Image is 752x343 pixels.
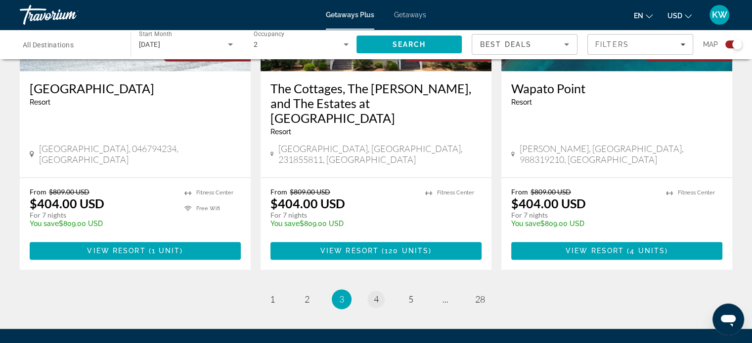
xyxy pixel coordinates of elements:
[392,40,426,48] span: Search
[511,196,586,211] p: $404.00 USD
[678,190,715,196] span: Fitness Center
[30,81,241,96] a: [GEOGRAPHIC_DATA]
[254,40,258,48] span: 2
[270,128,291,136] span: Resort
[139,40,161,48] span: [DATE]
[270,220,415,228] p: $809.00 USD
[374,294,379,305] span: 4
[30,242,241,260] button: View Resort(1 unit)
[23,39,118,51] input: Select destination
[624,247,668,255] span: ( )
[511,81,722,96] a: Wapato Point
[39,143,241,165] span: [GEOGRAPHIC_DATA], 046794234, [GEOGRAPHIC_DATA]
[146,247,183,255] span: ( )
[49,188,89,196] span: $809.00 USD
[712,10,727,20] span: KW
[531,188,571,196] span: $809.00 USD
[270,211,415,220] p: For 7 nights
[379,247,432,255] span: ( )
[87,247,145,255] span: View Resort
[270,242,482,260] button: View Resort(120 units)
[480,38,569,50] mat-select: Sort by
[634,12,643,20] span: en
[270,196,345,211] p: $404.00 USD
[139,31,172,38] span: Start Month
[30,220,175,228] p: $809.00 USD
[511,242,722,260] button: View Resort(4 units)
[511,211,656,220] p: For 7 nights
[475,294,485,305] span: 28
[278,143,482,165] span: [GEOGRAPHIC_DATA], [GEOGRAPHIC_DATA], 231855811, [GEOGRAPHIC_DATA]
[394,11,426,19] a: Getaways
[326,11,374,19] a: Getaways Plus
[290,188,330,196] span: $809.00 USD
[254,31,285,38] span: Occupancy
[707,4,732,25] button: User Menu
[712,304,744,335] iframe: Button to launch messaging window
[703,38,718,51] span: Map
[30,98,50,106] span: Resort
[30,196,104,211] p: $404.00 USD
[270,220,300,228] span: You save
[30,211,175,220] p: For 7 nights
[511,98,532,106] span: Resort
[511,220,540,228] span: You save
[320,247,379,255] span: View Resort
[152,247,180,255] span: 1 unit
[270,294,275,305] span: 1
[667,12,682,20] span: USD
[30,188,46,196] span: From
[511,220,656,228] p: $809.00 USD
[630,247,665,255] span: 4 units
[595,40,629,48] span: Filters
[196,205,220,212] span: Free Wifi
[30,220,59,228] span: You save
[23,41,74,49] span: All Destinations
[270,188,287,196] span: From
[20,2,119,28] a: Travorium
[442,294,448,305] span: ...
[634,8,653,23] button: Change language
[196,190,233,196] span: Fitness Center
[480,40,531,48] span: Best Deals
[566,247,624,255] span: View Resort
[511,188,528,196] span: From
[667,8,692,23] button: Change currency
[437,190,474,196] span: Fitness Center
[408,294,413,305] span: 5
[385,247,429,255] span: 120 units
[339,294,344,305] span: 3
[520,143,722,165] span: [PERSON_NAME], [GEOGRAPHIC_DATA], 988319210, [GEOGRAPHIC_DATA]
[587,34,693,55] button: Filters
[20,289,732,309] nav: Pagination
[356,36,462,53] button: Search
[305,294,310,305] span: 2
[270,81,482,125] a: The Cottages, The [PERSON_NAME], and The Estates at [GEOGRAPHIC_DATA]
